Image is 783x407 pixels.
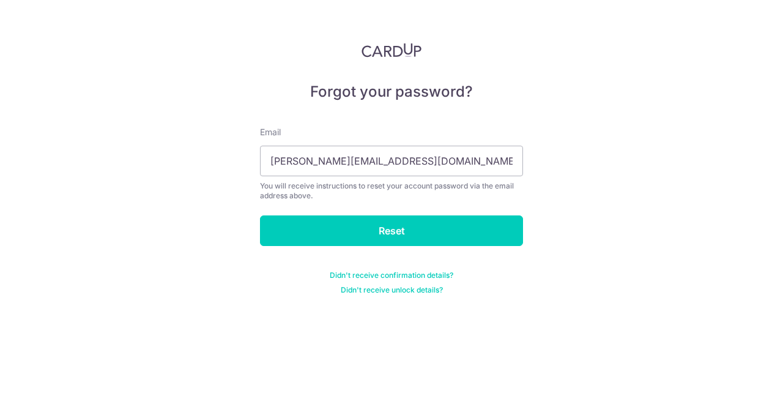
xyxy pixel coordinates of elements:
[330,271,453,280] a: Didn't receive confirmation details?
[341,285,443,295] a: Didn't receive unlock details?
[260,146,523,176] input: Enter your Email
[260,181,523,201] div: You will receive instructions to reset your account password via the email address above.
[260,215,523,246] input: Reset
[260,126,281,138] label: Email
[260,82,523,102] h5: Forgot your password?
[362,43,421,58] img: CardUp Logo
